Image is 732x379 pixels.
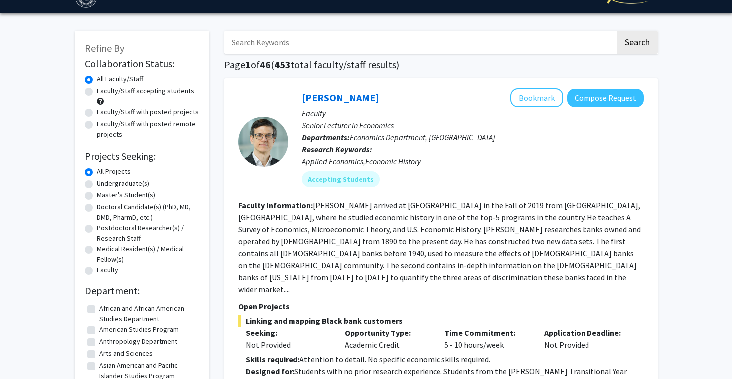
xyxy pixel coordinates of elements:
div: Applied Economics,Economic History [302,155,644,167]
label: Anthropology Department [99,336,177,347]
p: Senior Lecturer in Economics [302,119,644,131]
div: 5 - 10 hours/week [437,327,537,351]
strong: Designed for: [246,366,294,376]
label: African and African American Studies Department [99,303,197,324]
label: All Projects [97,166,131,177]
strong: Skills required: [246,354,299,364]
label: American Studies Program [99,324,179,335]
label: Master's Student(s) [97,190,155,200]
b: Research Keywords: [302,144,372,154]
p: Application Deadline: [544,327,629,339]
span: Refine By [85,42,124,54]
label: Faculty/Staff with posted projects [97,107,199,117]
label: Faculty/Staff with posted remote projects [97,119,199,140]
p: Time Commitment: [444,327,529,339]
h2: Collaboration Status: [85,58,199,70]
p: Attention to detail. No specific economic skills required. [246,353,644,365]
p: Opportunity Type: [345,327,430,339]
span: Economics Department, [GEOGRAPHIC_DATA] [350,132,495,142]
button: Add Geoff Clarke to Bookmarks [510,88,563,107]
h1: Page of ( total faculty/staff results) [224,59,658,71]
fg-read-more: [PERSON_NAME] arrived at [GEOGRAPHIC_DATA] in the Fall of 2019 from [GEOGRAPHIC_DATA], [GEOGRAPHI... [238,200,641,294]
label: Medical Resident(s) / Medical Fellow(s) [97,244,199,265]
mat-chip: Accepting Students [302,171,380,187]
label: Faculty [97,265,118,275]
label: Undergraduate(s) [97,178,149,189]
iframe: Chat [7,334,42,372]
label: Arts and Sciences [99,348,153,359]
a: [PERSON_NAME] [302,91,379,104]
h2: Projects Seeking: [85,150,199,162]
span: Linking and mapping Black bank customers [238,315,644,327]
div: Not Provided [537,327,636,351]
label: Faculty/Staff accepting students [97,86,194,96]
button: Compose Request to Geoff Clarke [567,89,644,107]
label: Doctoral Candidate(s) (PhD, MD, DMD, PharmD, etc.) [97,202,199,223]
span: 46 [260,58,271,71]
label: Postdoctoral Researcher(s) / Research Staff [97,223,199,244]
b: Faculty Information: [238,200,313,210]
input: Search Keywords [224,31,615,54]
p: Seeking: [246,327,330,339]
div: Academic Credit [337,327,437,351]
span: 453 [274,58,291,71]
label: All Faculty/Staff [97,74,143,84]
div: Not Provided [246,339,330,351]
h2: Department: [85,285,199,297]
span: 1 [245,58,251,71]
b: Departments: [302,132,350,142]
button: Search [617,31,658,54]
p: Open Projects [238,300,644,312]
p: Faculty [302,107,644,119]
